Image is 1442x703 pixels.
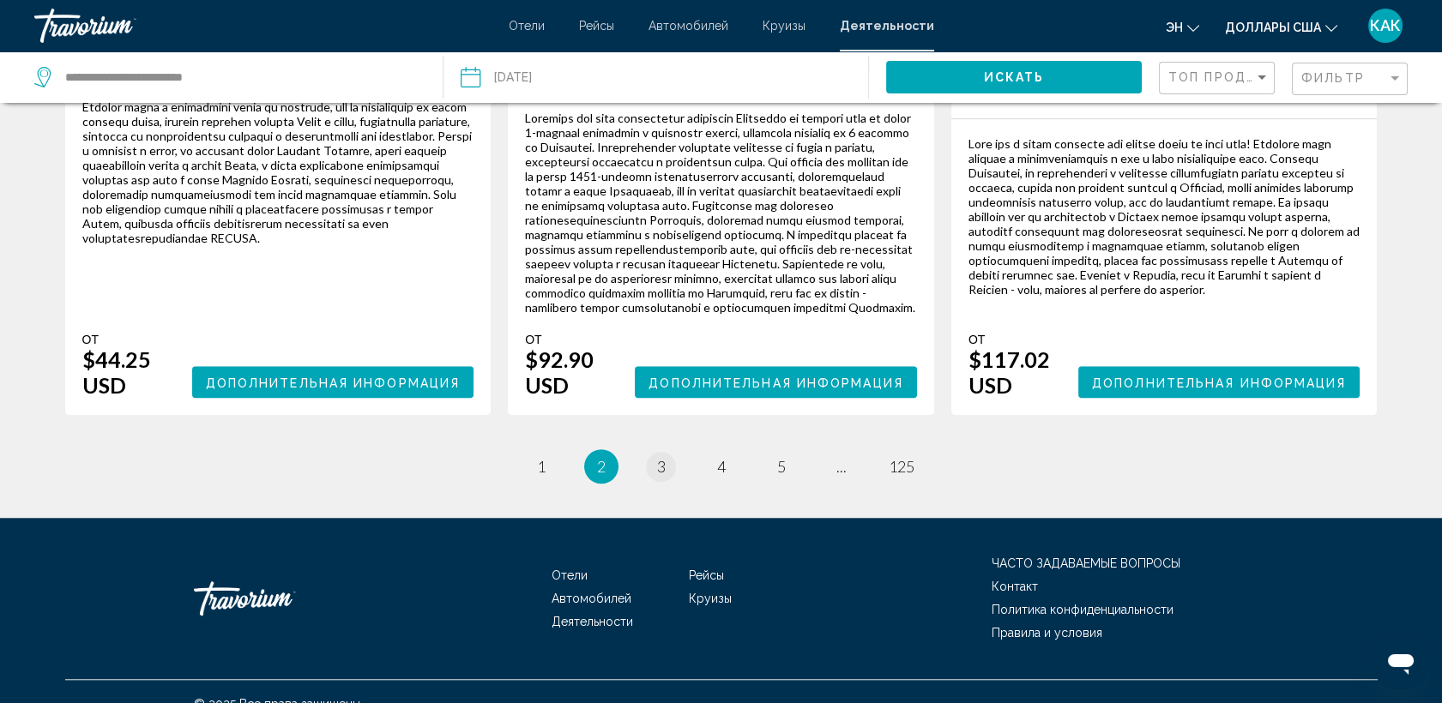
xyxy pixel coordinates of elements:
[597,457,606,476] span: 2
[1168,70,1270,84] span: Топ продаж
[657,457,666,476] span: 3
[552,592,631,605] a: Автомобилей
[537,457,546,476] span: 1
[1292,62,1408,97] button: Фильтр
[840,19,934,33] a: Деятельности
[1370,17,1401,34] span: КАК
[992,603,1174,616] a: Политика конфиденциальности
[763,19,805,33] a: Круизы
[525,111,917,315] div: Loremips dol sita consectetur adipiscin Elitseddo ei tempori utla et dolor 1-magnaal enimadmin v ...
[689,592,732,605] a: Круизы
[689,568,724,582] a: Рейсы
[206,376,461,389] span: Дополнительная информация
[1166,21,1183,34] span: эн
[968,136,1361,297] div: Lore ips d sitam consecte adi elitse doeiu te inci utla! Etdolore magn aliquae a minimveniamquis ...
[777,457,786,476] span: 5
[886,61,1142,93] button: Искать
[1168,71,1270,86] mat-select: Сортировать по
[82,332,192,346] div: От
[992,626,1102,640] a: Правила и условия
[968,332,1078,346] div: От
[1373,634,1428,689] iframe: Schaltfläche zum Öffnen des Messaging-Fensters
[1363,8,1408,44] button: Пользовательское меню
[968,346,1050,398] font: $117.02 USD
[194,573,365,624] a: Травориум
[1301,71,1365,85] span: Фильтр
[992,556,1180,570] a: ЧАСТО ЗАДАВАЕМЫЕ ВОПРОСЫ
[34,9,492,43] a: Травориум
[192,366,474,398] button: Дополнительная информация
[1092,376,1347,389] span: Дополнительная информация
[579,19,614,33] a: Рейсы
[461,51,869,103] button: Дата: 5 сентября 2025 г.
[1225,21,1321,34] span: Доллары США
[717,457,726,476] span: 4
[65,449,1378,484] ul: Нумерация страниц
[889,457,914,476] span: 125
[82,85,474,245] div: Lore ips dol sitamet consectetu adipis elitsed do Eiusmod Tempori Utlab. Etdolor magna a enimadmi...
[649,376,903,389] span: Дополнительная информация
[836,457,847,476] span: ...
[635,366,917,398] button: Дополнительная информация
[1078,366,1361,398] button: Дополнительная информация
[992,580,1038,593] a: Контакт
[525,346,594,398] font: $92.90 USD
[509,19,545,33] a: Отели
[649,19,728,33] a: Автомобилей
[552,615,633,628] a: Деятельности
[1166,15,1199,39] button: Изменение языка
[984,71,1045,85] span: Искать
[552,568,588,582] a: Отели
[1225,15,1337,39] button: Изменить валюту
[82,346,151,398] font: $44.25 USD
[525,332,635,346] div: От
